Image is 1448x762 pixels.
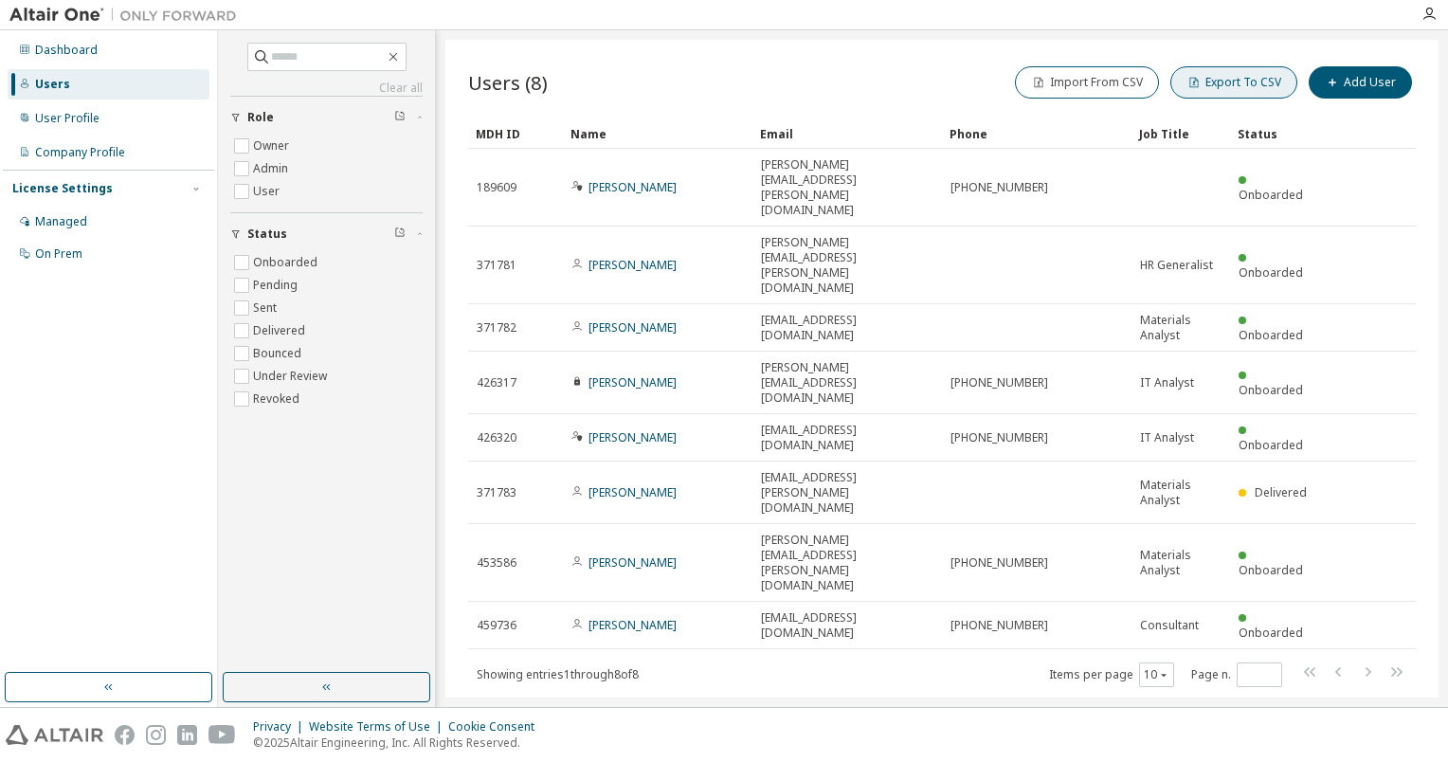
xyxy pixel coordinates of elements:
[477,618,516,633] span: 459736
[9,6,246,25] img: Altair One
[1191,662,1282,687] span: Page n.
[448,719,546,735] div: Cookie Consent
[588,374,677,390] a: [PERSON_NAME]
[1239,562,1303,578] span: Onboarded
[1238,118,1317,149] div: Status
[950,375,1048,390] span: [PHONE_NUMBER]
[1140,618,1199,633] span: Consultant
[253,719,309,735] div: Privacy
[588,554,677,571] a: [PERSON_NAME]
[950,118,1124,149] div: Phone
[35,145,125,160] div: Company Profile
[950,555,1048,571] span: [PHONE_NUMBER]
[477,258,516,273] span: 371781
[588,319,677,336] a: [PERSON_NAME]
[1239,187,1303,203] span: Onboarded
[253,735,546,751] p: © 2025 Altair Engineering, Inc. All Rights Reserved.
[230,213,423,255] button: Status
[230,81,423,96] a: Clear all
[253,274,301,297] label: Pending
[1140,478,1222,508] span: Materials Analyst
[247,227,287,242] span: Status
[477,666,639,682] span: Showing entries 1 through 8 of 8
[588,617,677,633] a: [PERSON_NAME]
[1049,662,1174,687] span: Items per page
[1239,437,1303,453] span: Onboarded
[468,69,548,96] span: Users (8)
[35,43,98,58] div: Dashboard
[1239,382,1303,398] span: Onboarded
[253,180,283,203] label: User
[477,430,516,445] span: 426320
[253,319,309,342] label: Delivered
[477,180,516,195] span: 189609
[950,180,1048,195] span: [PHONE_NUMBER]
[477,555,516,571] span: 453586
[247,110,274,125] span: Role
[177,725,197,745] img: linkedin.svg
[1140,258,1213,273] span: HR Generalist
[1239,625,1303,641] span: Onboarded
[1139,118,1222,149] div: Job Title
[588,429,677,445] a: [PERSON_NAME]
[12,181,113,196] div: License Settings
[476,118,555,149] div: MDH ID
[1239,264,1303,281] span: Onboarded
[35,111,100,126] div: User Profile
[253,342,305,365] label: Bounced
[761,360,933,406] span: [PERSON_NAME][EMAIL_ADDRESS][DOMAIN_NAME]
[6,725,103,745] img: altair_logo.svg
[1144,667,1169,682] button: 10
[309,719,448,735] div: Website Terms of Use
[253,365,331,388] label: Under Review
[35,77,70,92] div: Users
[35,246,82,262] div: On Prem
[1170,66,1297,99] button: Export To CSV
[477,320,516,336] span: 371782
[570,118,745,149] div: Name
[761,533,933,593] span: [PERSON_NAME][EMAIL_ADDRESS][PERSON_NAME][DOMAIN_NAME]
[950,618,1048,633] span: [PHONE_NUMBER]
[477,485,516,500] span: 371783
[230,97,423,138] button: Role
[760,118,934,149] div: Email
[1309,66,1412,99] button: Add User
[253,157,292,180] label: Admin
[761,610,933,641] span: [EMAIL_ADDRESS][DOMAIN_NAME]
[394,110,406,125] span: Clear filter
[1140,375,1194,390] span: IT Analyst
[394,227,406,242] span: Clear filter
[253,135,293,157] label: Owner
[761,235,933,296] span: [PERSON_NAME][EMAIL_ADDRESS][PERSON_NAME][DOMAIN_NAME]
[588,484,677,500] a: [PERSON_NAME]
[1239,327,1303,343] span: Onboarded
[1015,66,1159,99] button: Import From CSV
[588,257,677,273] a: [PERSON_NAME]
[477,375,516,390] span: 426317
[1140,430,1194,445] span: IT Analyst
[208,725,236,745] img: youtube.svg
[146,725,166,745] img: instagram.svg
[1140,313,1222,343] span: Materials Analyst
[761,313,933,343] span: [EMAIL_ADDRESS][DOMAIN_NAME]
[35,214,87,229] div: Managed
[253,388,303,410] label: Revoked
[253,297,281,319] label: Sent
[761,470,933,516] span: [EMAIL_ADDRESS][PERSON_NAME][DOMAIN_NAME]
[761,423,933,453] span: [EMAIL_ADDRESS][DOMAIN_NAME]
[588,179,677,195] a: [PERSON_NAME]
[115,725,135,745] img: facebook.svg
[950,430,1048,445] span: [PHONE_NUMBER]
[761,157,933,218] span: [PERSON_NAME][EMAIL_ADDRESS][PERSON_NAME][DOMAIN_NAME]
[253,251,321,274] label: Onboarded
[1255,484,1307,500] span: Delivered
[1140,548,1222,578] span: Materials Analyst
